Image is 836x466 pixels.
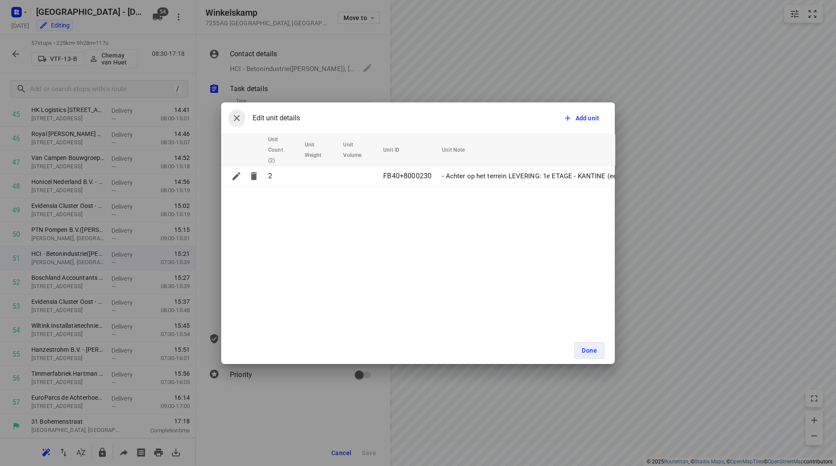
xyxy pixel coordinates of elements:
td: FB40+8000230 [380,166,438,187]
button: Delete [245,167,263,185]
span: Unit Note [442,145,476,155]
td: 2 [265,166,301,187]
span: Unit Volume [343,139,373,160]
div: Edit unit details [228,109,300,127]
p: - Achter op het terrein LEVERING: 1e ETAGE - KANTINE (eerst melden bij receptie) [442,171,685,181]
button: Edit [228,167,245,185]
button: Add unit [560,110,604,126]
span: Unit Weight [305,139,333,160]
button: Done [574,342,604,359]
span: Done [582,347,597,354]
span: Add unit [576,114,599,122]
span: Unit ID [383,145,411,155]
span: Unit Count (2) [268,134,294,166]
